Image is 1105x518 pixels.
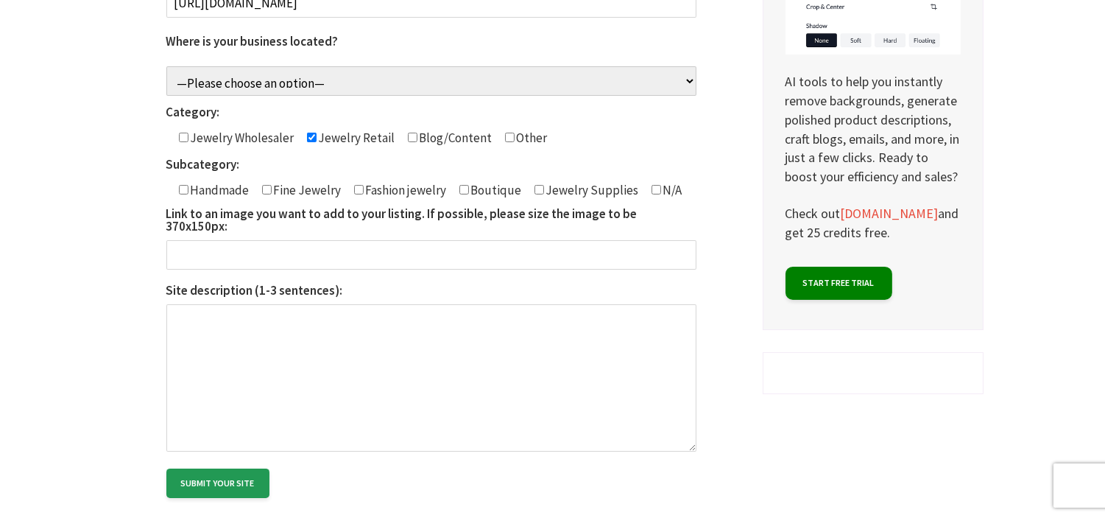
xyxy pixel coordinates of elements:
textarea: Site description (1-3 sentences): [166,304,696,452]
span: Fine Jewelry [272,182,342,198]
a: [DOMAIN_NAME] [841,205,939,223]
span: N/A [661,182,682,198]
span: Jewelry Wholesaler [188,130,294,146]
span: Handmade [188,182,250,198]
input: Submit your site [166,469,269,498]
input: Link to an image you want to add to your listing. If possible, please size the image to be 370x15... [166,240,696,270]
b: Link to an image you want to add to your listing. If possible, please size the image to be 370x15... [166,206,638,234]
span: Other [515,130,548,146]
b: Subcategory: [166,156,240,172]
b: Site description (1-3 sentences): [166,282,343,298]
span: Boutique [469,182,522,198]
span: Fashion jewelry [364,182,447,198]
span: Jewelry Retail [317,130,395,146]
span: Jewelry Supplies [544,182,639,198]
span: Blog/Content [417,130,493,146]
b: Where is your business located? [166,33,339,49]
b: Category: [166,104,220,120]
a: Start free trial [785,267,892,300]
p: Check out and get 25 credits free. [785,204,961,242]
